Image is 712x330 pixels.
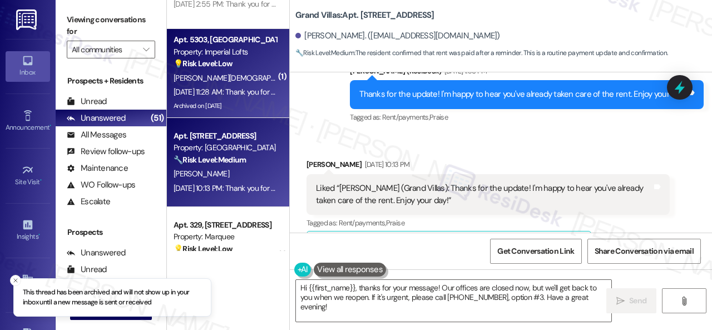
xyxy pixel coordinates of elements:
[362,159,410,170] div: [DATE] 10:13 PM
[6,51,50,81] a: Inbox
[386,218,404,228] span: Praise
[38,231,40,239] span: •
[359,88,686,100] div: Thanks for the update! I'm happy to hear you've already taken care of the rent. Enjoy your day!
[174,155,246,165] strong: 🔧 Risk Level: Medium
[6,215,50,245] a: Insights •
[56,226,166,238] div: Prospects
[174,58,233,68] strong: 💡 Risk Level: Low
[306,159,670,174] div: [PERSON_NAME]
[67,112,126,124] div: Unanswered
[296,280,611,322] textarea: Hi {{first_name}}, thanks for your message! Our offices are closed now, but we'll get back to you...
[174,231,276,243] div: Property: Marquee
[306,215,670,231] div: Tagged as:
[67,247,126,259] div: Unanswered
[10,275,21,286] button: Close toast
[143,45,149,54] i: 
[172,99,278,113] div: Archived on [DATE]
[67,179,135,191] div: WO Follow-ups
[174,130,276,142] div: Apt. [STREET_ADDRESS]
[6,161,50,191] a: Site Visit •
[67,196,110,208] div: Escalate
[295,48,354,57] strong: 🔧 Risk Level: Medium
[40,176,42,184] span: •
[67,162,128,174] div: Maintenance
[174,169,229,179] span: [PERSON_NAME]
[295,30,500,42] div: [PERSON_NAME]. ([EMAIL_ADDRESS][DOMAIN_NAME])
[606,288,656,313] button: Send
[174,244,233,254] strong: 💡 Risk Level: Low
[50,122,51,130] span: •
[616,297,625,306] i: 
[174,34,276,46] div: Apt. 5303, [GEOGRAPHIC_DATA]
[490,239,581,264] button: Get Conversation Link
[174,142,276,154] div: Property: [GEOGRAPHIC_DATA]
[595,245,694,257] span: Share Conversation via email
[67,11,155,41] label: Viewing conversations for
[16,9,39,30] img: ResiDesk Logo
[497,245,574,257] span: Get Conversation Link
[339,218,386,228] span: Rent/payments ,
[350,65,704,81] div: [PERSON_NAME] (ResiDesk)
[174,73,305,83] span: [PERSON_NAME][DEMOGRAPHIC_DATA]
[295,47,668,59] span: : The resident confirmed that rent was paid after a reminder. This is a routine payment update an...
[429,112,448,122] span: Praise
[67,264,107,275] div: Unread
[6,270,50,300] a: Buildings
[174,219,276,231] div: Apt. 329, [STREET_ADDRESS]
[67,129,126,141] div: All Messages
[174,46,276,58] div: Property: Imperial Lofts
[148,110,166,127] div: (51)
[587,239,701,264] button: Share Conversation via email
[382,112,429,122] span: Rent/payments ,
[67,96,107,107] div: Unread
[23,288,202,307] p: This thread has been archived and will not show up in your inbox until a new message is sent or r...
[629,295,646,307] span: Send
[350,109,704,125] div: Tagged as:
[56,75,166,87] div: Prospects + Residents
[295,9,434,21] b: Grand Villas: Apt. [STREET_ADDRESS]
[316,183,652,206] div: Liked “[PERSON_NAME] (Grand Villas): Thanks for the update! I'm happy to hear you've already take...
[72,41,137,58] input: All communities
[680,297,688,306] i: 
[67,146,145,157] div: Review follow-ups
